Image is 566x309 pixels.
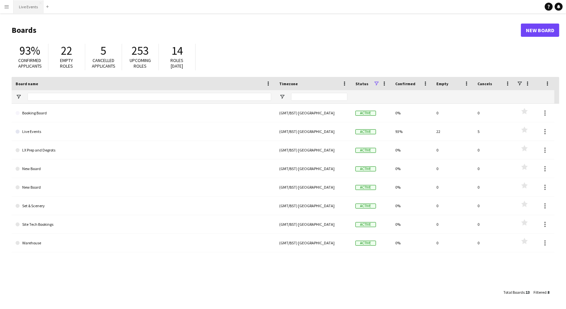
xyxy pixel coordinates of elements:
[521,24,559,37] a: New Board
[92,57,115,69] span: Cancelled applicants
[18,57,42,69] span: Confirmed applicants
[16,197,271,215] a: Set & Scenery
[132,43,149,58] span: 253
[477,81,492,86] span: Cancels
[432,197,473,215] div: 0
[355,204,376,209] span: Active
[61,43,72,58] span: 22
[275,122,351,141] div: (GMT/BST) [GEOGRAPHIC_DATA]
[391,215,432,233] div: 0%
[432,122,473,141] div: 22
[275,159,351,178] div: (GMT/BST) [GEOGRAPHIC_DATA]
[291,93,347,101] input: Timezone Filter Input
[432,178,473,196] div: 0
[534,286,549,299] div: :
[16,178,271,197] a: New Board
[391,141,432,159] div: 0%
[279,81,298,86] span: Timezone
[526,290,530,295] span: 13
[16,159,271,178] a: New Board
[473,141,515,159] div: 0
[171,57,184,69] span: Roles [DATE]
[473,215,515,233] div: 0
[395,81,415,86] span: Confirmed
[14,0,43,13] button: Live Events
[275,197,351,215] div: (GMT/BST) [GEOGRAPHIC_DATA]
[28,93,271,101] input: Board name Filter Input
[436,81,448,86] span: Empty
[432,234,473,252] div: 0
[60,57,73,69] span: Empty roles
[355,185,376,190] span: Active
[16,122,271,141] a: Live Events
[391,178,432,196] div: 0%
[503,290,525,295] span: Total Boards
[534,290,546,295] span: Filtered
[473,122,515,141] div: 5
[432,141,473,159] div: 0
[355,129,376,134] span: Active
[432,104,473,122] div: 0
[391,234,432,252] div: 0%
[16,234,271,252] a: Warehouse
[20,43,40,58] span: 93%
[16,94,22,100] button: Open Filter Menu
[355,222,376,227] span: Active
[275,234,351,252] div: (GMT/BST) [GEOGRAPHIC_DATA]
[355,241,376,246] span: Active
[503,286,530,299] div: :
[275,215,351,233] div: (GMT/BST) [GEOGRAPHIC_DATA]
[355,111,376,116] span: Active
[16,141,271,159] a: LX Prep and Degrots
[391,104,432,122] div: 0%
[473,234,515,252] div: 0
[16,104,271,122] a: Booking Board
[432,159,473,178] div: 0
[101,43,106,58] span: 5
[275,178,351,196] div: (GMT/BST) [GEOGRAPHIC_DATA]
[16,81,38,86] span: Board name
[275,141,351,159] div: (GMT/BST) [GEOGRAPHIC_DATA]
[355,81,368,86] span: Status
[391,122,432,141] div: 93%
[473,197,515,215] div: 0
[473,104,515,122] div: 0
[473,178,515,196] div: 0
[473,159,515,178] div: 0
[130,57,151,69] span: Upcoming roles
[355,148,376,153] span: Active
[12,25,521,35] h1: Boards
[547,290,549,295] span: 8
[275,104,351,122] div: (GMT/BST) [GEOGRAPHIC_DATA]
[432,215,473,233] div: 0
[391,159,432,178] div: 0%
[391,197,432,215] div: 0%
[16,215,271,234] a: Site Tech Bookings
[355,166,376,171] span: Active
[171,43,183,58] span: 14
[279,94,285,100] button: Open Filter Menu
